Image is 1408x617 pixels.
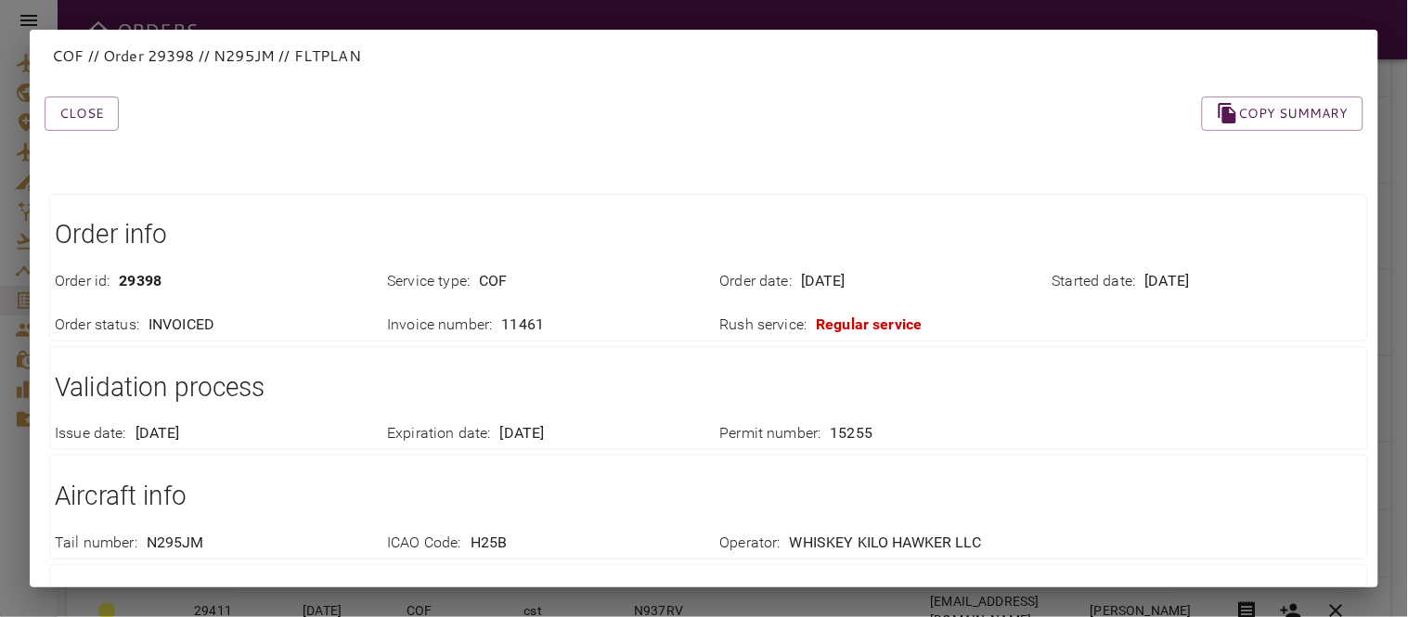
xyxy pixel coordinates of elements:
p: Expiration date : [387,423,490,444]
p: [DATE] [801,271,846,292]
p: COF // Order 29398 // N295JM // FLTPLAN [52,45,1356,67]
button: Copy summary [1202,96,1363,131]
p: [DATE] [1145,271,1190,292]
p: COF [479,271,507,292]
h1: Aircraft info [55,478,1363,515]
button: Close [45,96,119,131]
p: 29398 [119,271,161,292]
p: Started date : [1053,271,1136,292]
p: [DATE] [500,423,545,444]
p: Invoice number : [387,315,492,336]
p: 11461 [502,315,545,336]
p: Issue date : [55,423,126,444]
p: Permit number : [720,423,821,444]
p: Operator : [720,533,781,554]
p: Regular service [816,315,922,336]
p: Tail number : [55,533,137,554]
h1: Validation process [55,369,1363,406]
p: [DATE] [136,423,180,444]
p: Order id : [55,271,110,292]
p: Service type : [387,271,470,292]
p: INVOICED [149,315,214,336]
p: Order status : [55,315,139,336]
p: Rush service : [720,315,807,336]
p: N295JM [147,533,204,554]
p: H25B [471,533,508,554]
h1: Order info [55,216,1363,253]
p: 15255 [831,423,873,444]
p: Order date : [720,271,793,292]
p: WHISKEY KILO HAWKER LLC [790,533,981,554]
p: ICAO Code : [387,533,461,554]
